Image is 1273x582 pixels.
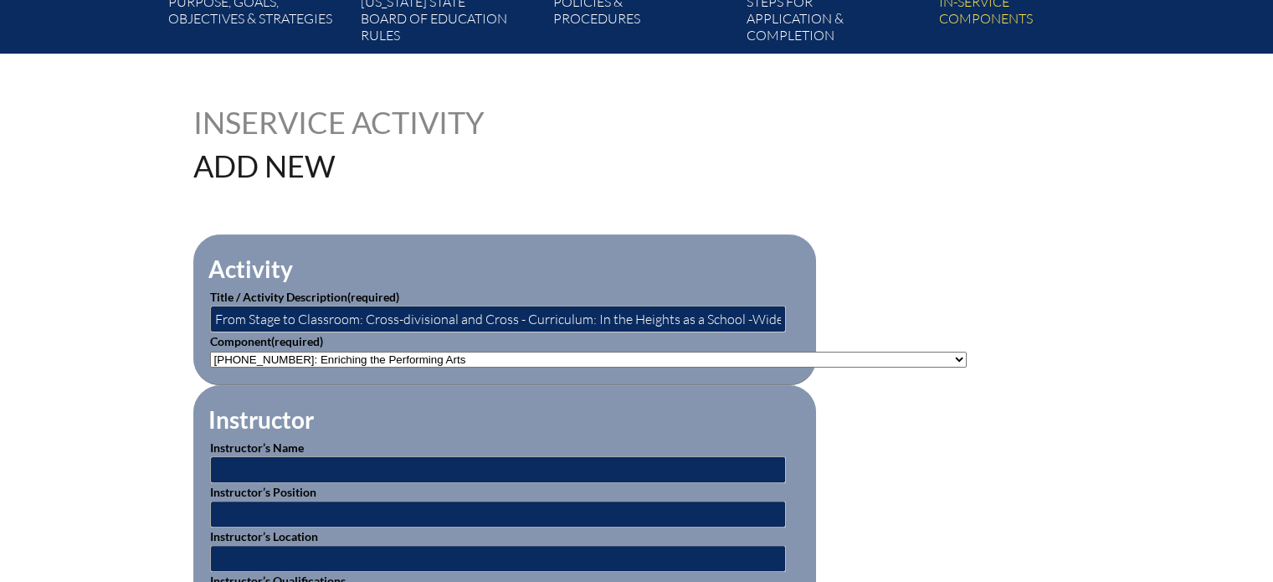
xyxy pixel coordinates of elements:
h1: Inservice Activity [193,107,531,137]
span: (required) [271,334,323,348]
label: Instructor’s Name [210,440,304,455]
legend: Instructor [207,405,316,434]
label: Instructor’s Location [210,529,318,543]
h1: Add New [193,151,743,181]
label: Component [210,334,323,348]
label: Instructor’s Position [210,485,316,499]
span: (required) [347,290,399,304]
legend: Activity [207,255,295,283]
label: Title / Activity Description [210,290,399,304]
select: activity_component[data][] [210,352,967,368]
